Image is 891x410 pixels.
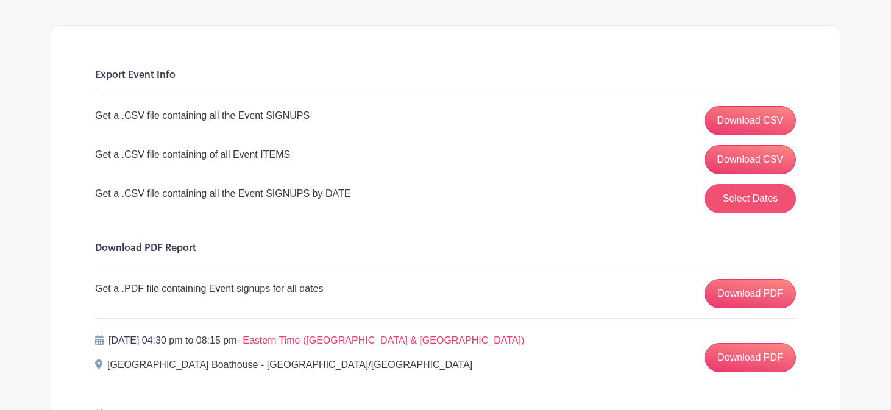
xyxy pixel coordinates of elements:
a: Download CSV [705,145,797,174]
button: Select Dates [705,184,796,213]
span: - Eastern Time ([GEOGRAPHIC_DATA] & [GEOGRAPHIC_DATA]) [236,335,524,345]
h6: Export Event Info [95,69,796,81]
p: Get a .CSV file containing of all Event ITEMS [95,147,290,162]
a: Download PDF [705,343,796,372]
a: Download CSV [705,106,797,135]
p: [DATE] 04:30 pm to 08:15 pm [108,333,524,348]
p: Get a .CSV file containing all the Event SIGNUPS [95,108,310,123]
h6: Download PDF Report [95,242,796,254]
p: Get a .PDF file containing Event signups for all dates [95,281,323,296]
p: [GEOGRAPHIC_DATA] Boathouse - [GEOGRAPHIC_DATA]/[GEOGRAPHIC_DATA] [107,358,472,372]
p: Get a .CSV file containing all the Event SIGNUPS by DATE [95,186,350,201]
a: Download PDF [705,279,796,308]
